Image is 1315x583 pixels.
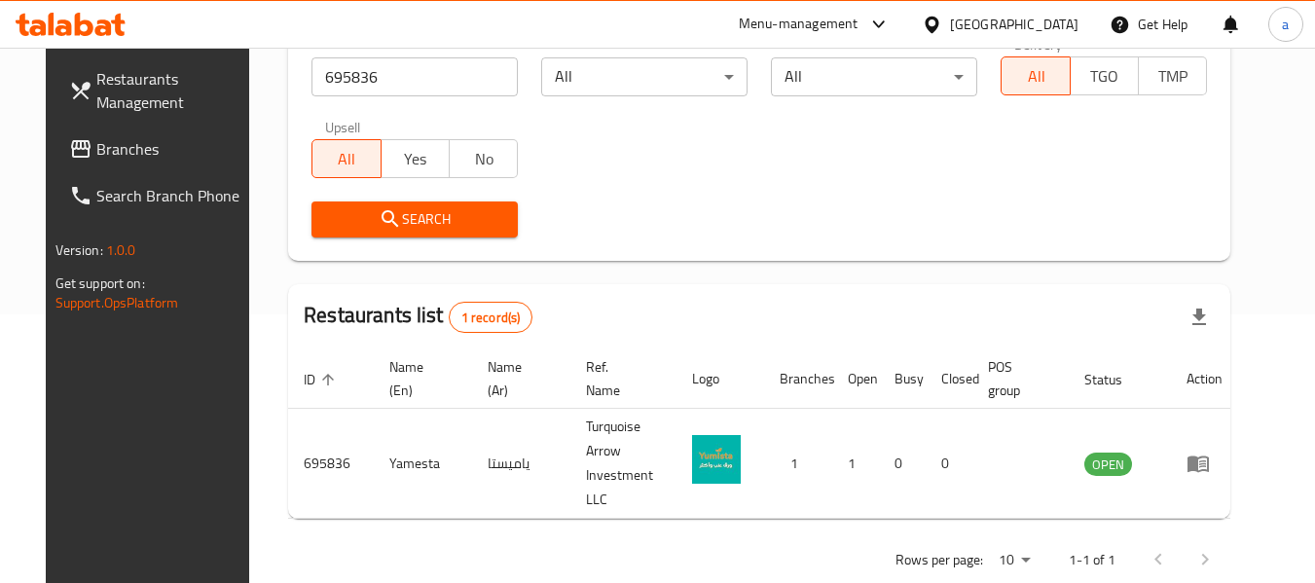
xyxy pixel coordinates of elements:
[771,57,977,96] div: All
[1069,548,1115,572] p: 1-1 of 1
[55,290,179,315] a: Support.OpsPlatform
[1147,62,1199,91] span: TMP
[54,172,266,219] a: Search Branch Phone
[311,57,518,96] input: Search for restaurant name or ID..
[96,137,250,161] span: Branches
[1084,368,1148,391] span: Status
[54,126,266,172] a: Branches
[449,302,533,333] div: Total records count
[879,409,926,519] td: 0
[950,14,1078,35] div: [GEOGRAPHIC_DATA]
[374,409,472,519] td: Yamesta
[304,368,341,391] span: ID
[879,349,926,409] th: Busy
[311,201,518,237] button: Search
[106,237,136,263] span: 1.0.0
[895,548,983,572] p: Rows per page:
[450,309,532,327] span: 1 record(s)
[311,139,381,178] button: All
[739,13,858,36] div: Menu-management
[1138,56,1207,95] button: TMP
[389,355,449,402] span: Name (En)
[1084,453,1132,476] div: OPEN
[96,67,250,114] span: Restaurants Management
[55,237,103,263] span: Version:
[1171,349,1238,409] th: Action
[926,409,972,519] td: 0
[96,184,250,207] span: Search Branch Phone
[457,145,510,173] span: No
[676,349,764,409] th: Logo
[1078,62,1131,91] span: TGO
[541,57,748,96] div: All
[288,409,374,519] td: 695836
[832,409,879,519] td: 1
[327,207,502,232] span: Search
[764,409,832,519] td: 1
[570,409,676,519] td: Turquoise Arrow Investment LLC
[472,409,570,519] td: ياميستا
[988,355,1045,402] span: POS group
[1176,294,1223,341] div: Export file
[304,301,532,333] h2: Restaurants list
[449,139,518,178] button: No
[54,55,266,126] a: Restaurants Management
[991,546,1038,575] div: Rows per page:
[389,145,442,173] span: Yes
[325,120,361,133] label: Upsell
[488,355,547,402] span: Name (Ar)
[1009,62,1062,91] span: All
[320,145,373,173] span: All
[1014,37,1063,51] label: Delivery
[1187,452,1223,475] div: Menu
[832,349,879,409] th: Open
[586,355,653,402] span: Ref. Name
[1001,56,1070,95] button: All
[692,435,741,484] img: Yamesta
[764,349,832,409] th: Branches
[1084,454,1132,476] span: OPEN
[926,349,972,409] th: Closed
[381,139,450,178] button: Yes
[1070,56,1139,95] button: TGO
[1282,14,1289,35] span: a
[288,349,1238,519] table: enhanced table
[55,271,145,296] span: Get support on:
